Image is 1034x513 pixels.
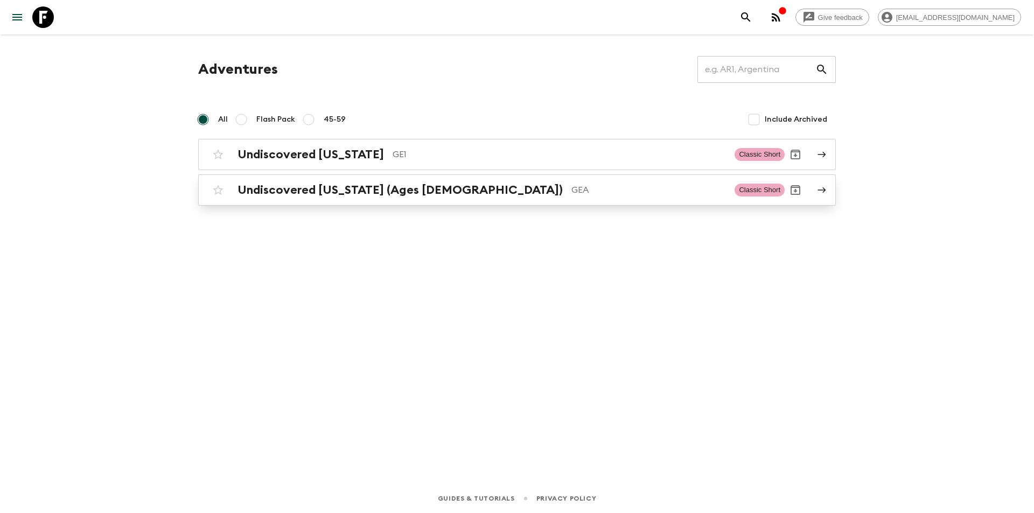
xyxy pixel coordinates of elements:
span: Classic Short [735,148,785,161]
h2: Undiscovered [US_STATE] [237,147,384,161]
p: GEA [571,184,726,196]
span: Classic Short [735,184,785,196]
a: Undiscovered [US_STATE]GE1Classic ShortArchive [198,139,836,170]
a: Undiscovered [US_STATE] (Ages [DEMOGRAPHIC_DATA])GEAClassic ShortArchive [198,174,836,206]
span: Include Archived [765,114,827,125]
h1: Adventures [198,59,278,80]
input: e.g. AR1, Argentina [697,54,815,85]
a: Give feedback [795,9,869,26]
button: Archive [785,179,806,201]
h2: Undiscovered [US_STATE] (Ages [DEMOGRAPHIC_DATA]) [237,183,563,197]
span: All [218,114,228,125]
button: search adventures [735,6,757,28]
p: GE1 [393,148,726,161]
span: Give feedback [812,13,869,22]
a: Privacy Policy [536,493,596,504]
button: menu [6,6,28,28]
span: [EMAIL_ADDRESS][DOMAIN_NAME] [890,13,1021,22]
span: 45-59 [324,114,346,125]
span: Flash Pack [256,114,295,125]
button: Archive [785,144,806,165]
a: Guides & Tutorials [438,493,515,504]
div: [EMAIL_ADDRESS][DOMAIN_NAME] [878,9,1021,26]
